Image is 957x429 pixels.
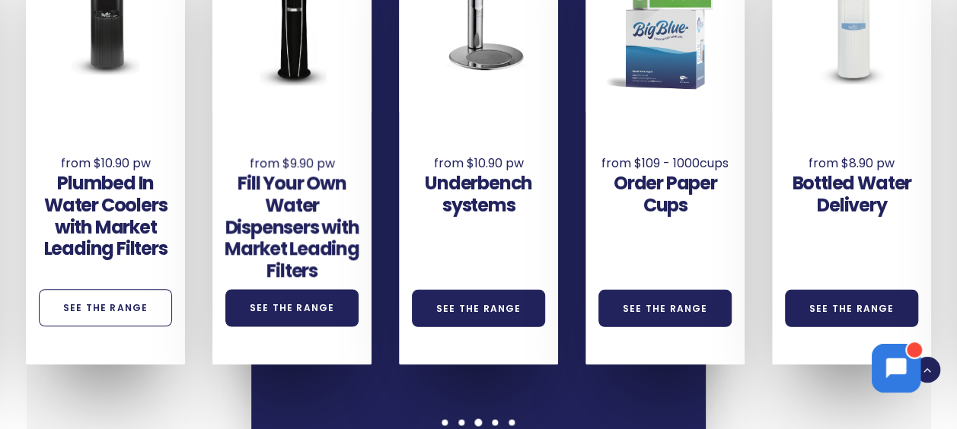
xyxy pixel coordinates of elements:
a: Fill Your Own Water Dispensers with Market Leading Filters [225,170,359,283]
a: See the Range [412,289,546,326]
a: See the Range [785,289,919,326]
a: See the Range [598,289,732,326]
iframe: Chatbot [857,329,936,408]
a: Plumbed In Water Coolers with Market Leading Filters [44,170,167,261]
a: See the Range [225,289,359,326]
a: Bottled Water Delivery [792,170,911,218]
a: Underbench systems [425,170,532,218]
a: See the Range [39,289,173,326]
a: Order Paper Cups [614,170,717,218]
